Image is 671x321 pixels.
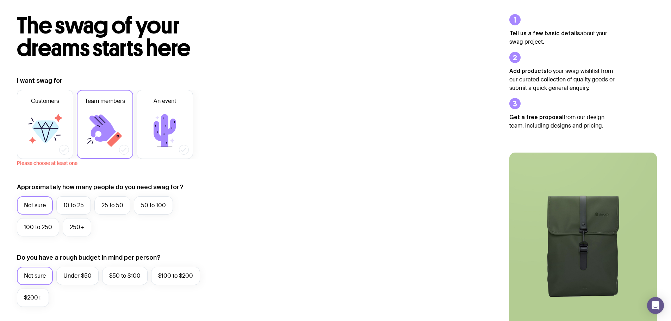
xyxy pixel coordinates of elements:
[509,67,615,92] p: to your swag wishlist from our curated collection of quality goods or submit a quick general enqu...
[85,97,125,105] span: Team members
[17,218,59,236] label: 100 to 250
[17,267,53,285] label: Not sure
[17,76,62,85] label: I want swag for
[102,267,148,285] label: $50 to $100
[509,114,564,120] strong: Get a free proposal
[63,218,91,236] label: 250+
[94,196,130,215] label: 25 to 50
[154,97,176,105] span: An event
[509,29,615,46] p: about your swag project.
[17,159,220,166] span: Please choose at least one
[56,196,91,215] label: 10 to 25
[17,289,49,307] label: $200+
[509,68,547,74] strong: Add products
[17,183,184,191] label: Approximately how many people do you need swag for?
[134,196,173,215] label: 50 to 100
[509,30,580,36] strong: Tell us a few basic details
[17,12,191,62] span: The swag of your dreams starts here
[151,267,200,285] label: $100 to $200
[56,267,99,285] label: Under $50
[509,113,615,130] p: from our design team, including designs and pricing.
[17,253,161,262] label: Do you have a rough budget in mind per person?
[17,196,53,215] label: Not sure
[31,97,59,105] span: Customers
[647,297,664,314] div: Open Intercom Messenger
